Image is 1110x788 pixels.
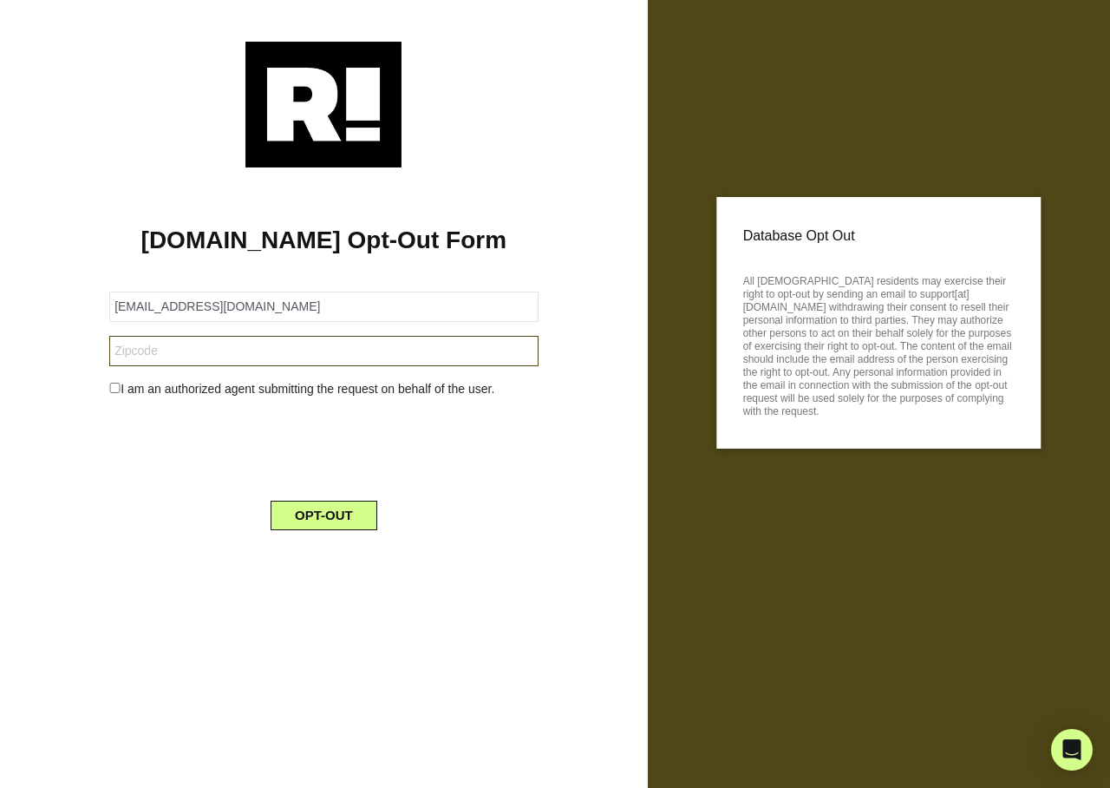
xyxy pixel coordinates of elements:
[245,42,402,167] img: Retention.com
[271,501,377,530] button: OPT-OUT
[96,380,551,398] div: I am an authorized agent submitting the request on behalf of the user.
[1051,729,1093,771] div: Open Intercom Messenger
[109,336,538,366] input: Zipcode
[26,226,622,255] h1: [DOMAIN_NAME] Opt-Out Form
[192,412,455,480] iframe: reCAPTCHA
[743,270,1015,418] p: All [DEMOGRAPHIC_DATA] residents may exercise their right to opt-out by sending an email to suppo...
[109,292,538,322] input: Email Address
[743,223,1015,249] p: Database Opt Out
